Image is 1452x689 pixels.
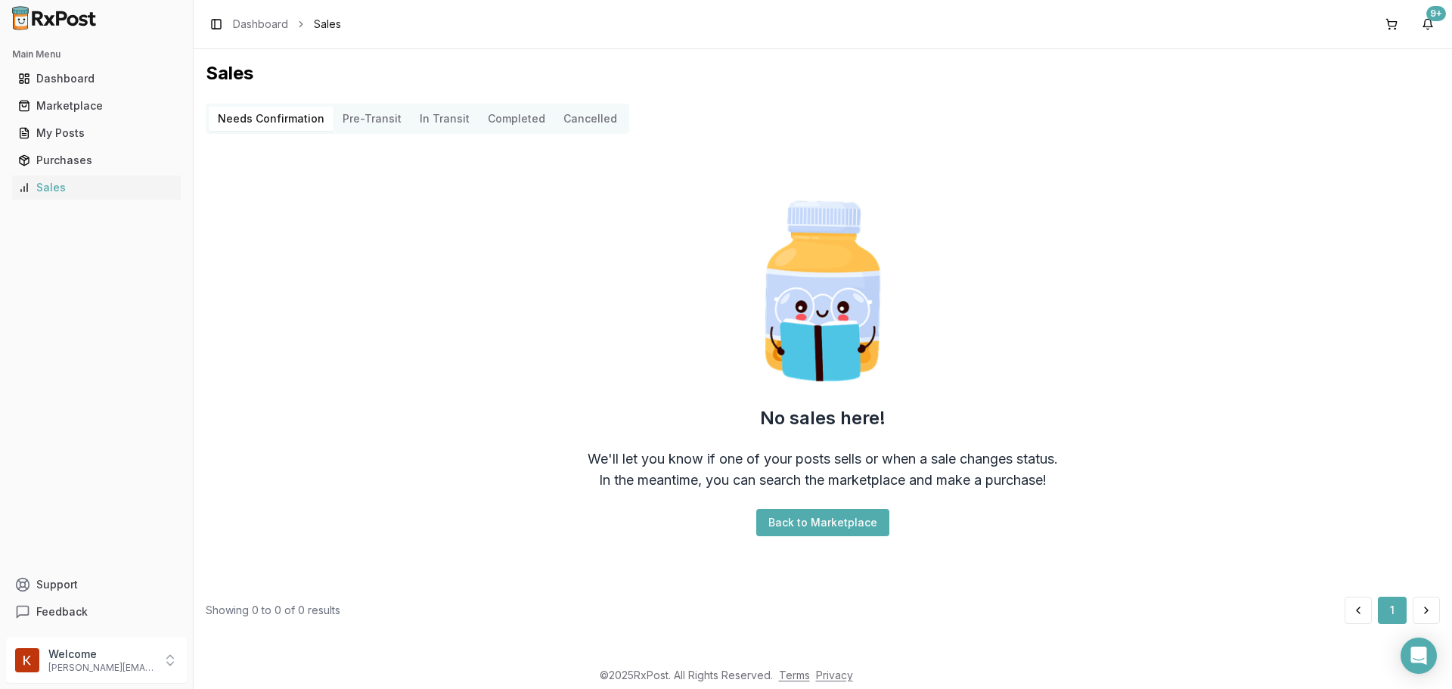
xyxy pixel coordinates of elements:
a: Dashboard [233,17,288,32]
div: We'll let you know if one of your posts sells or when a sale changes status. [588,448,1058,470]
a: Dashboard [12,65,181,92]
div: Dashboard [18,71,175,86]
div: Sales [18,180,175,195]
div: My Posts [18,126,175,141]
button: In Transit [411,107,479,131]
button: My Posts [6,121,187,145]
div: In the meantime, you can search the marketplace and make a purchase! [599,470,1047,491]
nav: breadcrumb [233,17,341,32]
div: 9+ [1426,6,1446,21]
button: Dashboard [6,67,187,91]
button: 1 [1378,597,1407,624]
button: 9+ [1416,12,1440,36]
h2: No sales here! [760,406,886,430]
a: My Posts [12,119,181,147]
div: Purchases [18,153,175,168]
h1: Sales [206,61,1440,85]
img: User avatar [15,648,39,672]
a: Terms [779,669,810,681]
button: Back to Marketplace [756,509,889,536]
button: Pre-Transit [334,107,411,131]
button: Completed [479,107,554,131]
button: Sales [6,175,187,200]
button: Support [6,571,187,598]
button: Purchases [6,148,187,172]
img: Smart Pill Bottle [726,194,920,388]
a: Privacy [816,669,853,681]
button: Marketplace [6,94,187,118]
span: Feedback [36,604,88,619]
p: Welcome [48,647,154,662]
p: [PERSON_NAME][EMAIL_ADDRESS][DOMAIN_NAME] [48,662,154,674]
div: Marketplace [18,98,175,113]
a: Sales [12,174,181,201]
img: RxPost Logo [6,6,103,30]
button: Cancelled [554,107,626,131]
a: Purchases [12,147,181,174]
h2: Main Menu [12,48,181,61]
a: Marketplace [12,92,181,119]
div: Open Intercom Messenger [1401,638,1437,674]
span: Sales [314,17,341,32]
div: Showing 0 to 0 of 0 results [206,603,340,618]
button: Feedback [6,598,187,625]
button: Needs Confirmation [209,107,334,131]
